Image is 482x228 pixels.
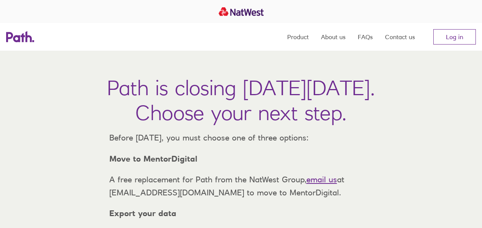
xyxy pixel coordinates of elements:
[385,23,415,51] a: Contact us
[109,208,176,218] strong: Export your data
[287,23,309,51] a: Product
[103,173,379,199] p: A free replacement for Path from the NatWest Group, at [EMAIL_ADDRESS][DOMAIN_NAME] to move to Me...
[109,154,197,164] strong: Move to MentorDigital
[321,23,345,51] a: About us
[107,75,375,125] h1: Path is closing [DATE][DATE]. Choose your next step.
[103,131,379,144] p: Before [DATE], you must choose one of three options:
[358,23,373,51] a: FAQs
[306,175,337,184] a: email us
[433,29,476,45] a: Log in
